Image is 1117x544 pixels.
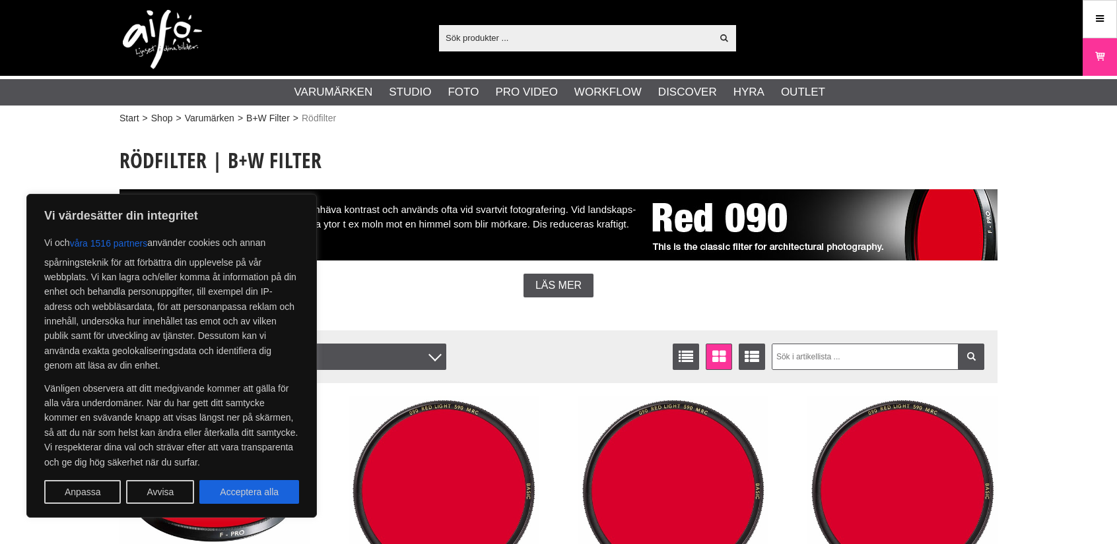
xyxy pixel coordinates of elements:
[44,381,299,469] p: Vänligen observera att ditt medgivande kommer att gälla för alla våra underdomäner. När du har ge...
[535,280,582,291] span: Läs mer
[673,344,699,370] a: Listvisning
[772,344,985,370] input: Sök i artikellista ...
[739,344,765,370] a: Utökad listvisning
[574,84,642,101] a: Workflow
[44,231,299,373] p: Vi och använder cookies och annan spårningsteknik för att förbättra din upplevelse på vår webbpla...
[176,111,181,125] span: >
[119,146,998,175] h1: Rödfilter | B+W Filter
[151,111,173,125] a: Shop
[268,344,446,370] div: Filter
[246,111,290,125] a: B+W Filter
[238,111,243,125] span: >
[44,480,121,504] button: Anpassa
[495,84,557,101] a: Pro Video
[706,344,732,370] a: Fönstervisning
[123,10,202,69] img: logo.png
[143,111,148,125] span: >
[781,84,825,101] a: Outlet
[185,111,234,125] a: Varumärken
[958,344,984,370] a: Filtrera
[733,84,764,101] a: Hyra
[126,480,194,504] button: Avvisa
[641,189,998,260] img: B+W Filter Ljusröd 090
[119,189,998,260] div: B+W Rödfilter är idealiskt när man vill framhäva kontrast och används ofta vid svartvit fotografe...
[658,84,717,101] a: Discover
[44,208,299,224] p: Vi värdesätter din integritet
[294,84,373,101] a: Varumärken
[70,231,148,255] button: våra 1516 partners
[389,84,431,101] a: Studio
[26,194,317,518] div: Vi värdesätter din integritet
[293,111,298,125] span: >
[199,480,299,504] button: Acceptera alla
[448,84,479,101] a: Foto
[302,111,336,125] span: Rödfilter
[119,111,139,125] a: Start
[439,28,712,47] input: Sök produkter ...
